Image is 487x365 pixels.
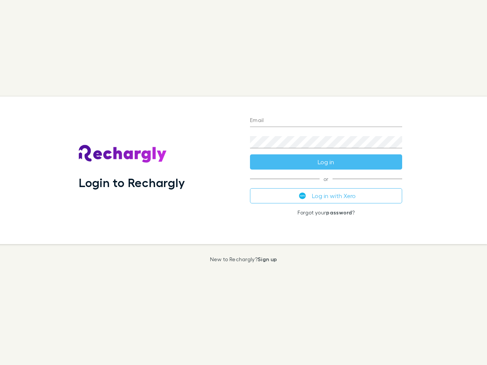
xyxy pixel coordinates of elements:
a: password [326,209,352,216]
img: Xero's logo [299,192,306,199]
p: New to Rechargly? [210,256,277,262]
button: Log in [250,154,402,170]
a: Sign up [258,256,277,262]
img: Rechargly's Logo [79,145,167,163]
h1: Login to Rechargly [79,175,185,190]
button: Log in with Xero [250,188,402,203]
p: Forgot your ? [250,209,402,216]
